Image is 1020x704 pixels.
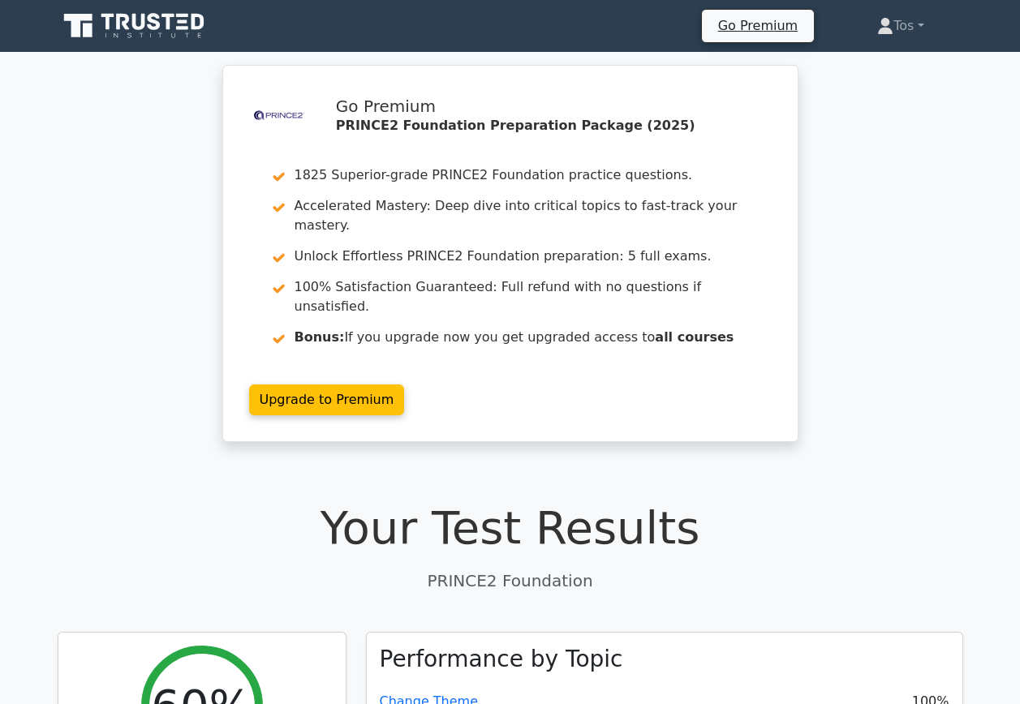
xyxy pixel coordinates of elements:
[838,10,962,42] a: Tos
[708,15,807,36] a: Go Premium
[58,569,963,593] p: PRINCE2 Foundation
[249,384,405,415] a: Upgrade to Premium
[380,646,623,673] h3: Performance by Topic
[58,500,963,555] h1: Your Test Results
